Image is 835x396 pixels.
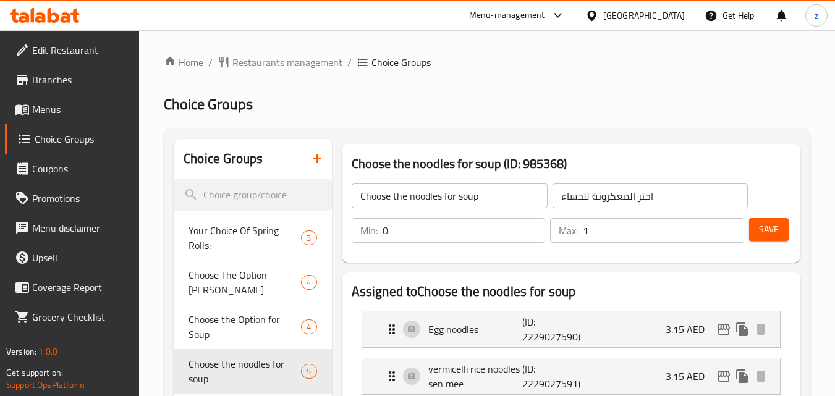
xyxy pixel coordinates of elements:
div: Choose the Option for Soup4 [174,305,331,349]
a: Support.OpsPlatform [6,377,85,393]
span: 1.0.0 [38,343,57,360]
div: Your Choice Of Spring Rolls:3 [174,216,331,260]
span: Choose the Option for Soup [189,312,301,342]
h3: Choose the noodles for soup (ID: 985368) [352,154,790,174]
span: Branches [32,72,130,87]
button: duplicate [733,320,752,339]
span: 5 [302,366,316,377]
a: Choice Groups [5,124,140,154]
p: Egg noodles [428,322,523,337]
p: Min: [360,223,378,238]
span: 4 [302,277,316,289]
a: Promotions [5,183,140,213]
span: Coverage Report [32,280,130,295]
div: Menu-management [469,8,545,23]
button: delete [752,320,770,339]
span: Coupons [32,161,130,176]
p: (ID: 2229027590) [522,314,585,344]
span: Edit Restaurant [32,43,130,57]
nav: breadcrumb [164,55,810,70]
div: Choices [301,319,316,334]
a: Home [164,55,203,70]
span: Version: [6,343,36,360]
span: Grocery Checklist [32,310,130,324]
p: 3.15 AED [666,322,714,337]
p: 3.15 AED [666,369,714,384]
a: Grocery Checklist [5,302,140,332]
p: (ID: 2229027591) [522,361,585,391]
span: Choose the noodles for soup [189,356,301,386]
button: duplicate [733,367,752,385]
div: Choices [301,275,316,290]
button: delete [752,367,770,385]
div: Choose the noodles for soup5 [174,349,331,394]
span: Upsell [32,250,130,265]
span: Restaurants management [232,55,342,70]
li: / [347,55,352,70]
h2: Assigned to Choose the noodles for soup [352,282,790,301]
a: Branches [5,65,140,95]
li: Expand [352,306,790,353]
li: / [208,55,213,70]
span: Save [759,222,779,237]
span: Choice Groups [35,132,130,146]
button: edit [714,320,733,339]
span: z [815,9,818,22]
span: Your Choice Of Spring Rolls: [189,223,301,253]
div: [GEOGRAPHIC_DATA] [603,9,685,22]
a: Coverage Report [5,272,140,302]
span: Get support on: [6,364,63,381]
span: Menu disclaimer [32,221,130,235]
span: Promotions [32,191,130,206]
span: 3 [302,232,316,244]
button: Save [749,218,789,241]
span: Menus [32,102,130,117]
p: Max: [559,223,578,238]
div: Choices [301,230,316,245]
span: Choice Groups [371,55,431,70]
div: Expand [362,358,780,394]
a: Menu disclaimer [5,213,140,243]
input: search [174,179,331,211]
a: Coupons [5,154,140,183]
button: edit [714,367,733,385]
p: vermicelli rice noodles sen mee [428,361,523,391]
a: Edit Restaurant [5,35,140,65]
span: Choose The Option [PERSON_NAME] [189,268,301,297]
span: 4 [302,321,316,333]
div: Expand [362,311,780,347]
a: Restaurants management [218,55,342,70]
span: Choice Groups [164,90,253,118]
h2: Choice Groups [184,150,263,168]
a: Menus [5,95,140,124]
a: Upsell [5,243,140,272]
div: Choose The Option [PERSON_NAME]4 [174,260,331,305]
